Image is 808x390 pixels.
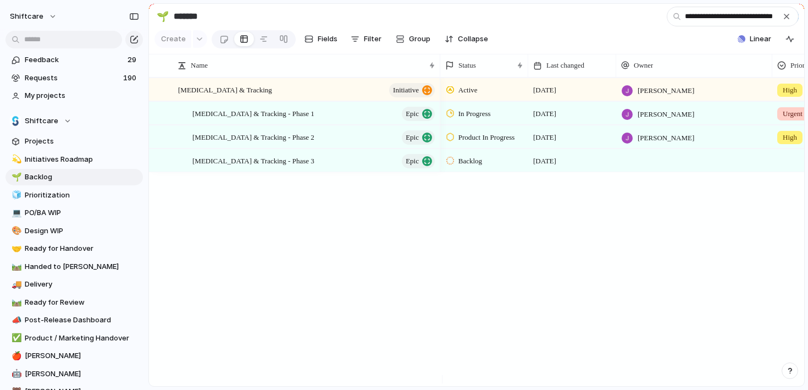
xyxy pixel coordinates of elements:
a: 🚚Delivery [5,276,143,293]
button: Fields [300,30,342,48]
div: 🛤️Handed to [PERSON_NAME] [5,259,143,275]
span: My projects [25,90,139,101]
button: 🧊 [10,190,21,201]
a: 🤖[PERSON_NAME] [5,366,143,382]
span: [DATE] [533,108,556,119]
span: Ready for Review [25,297,139,308]
span: Status [458,60,476,71]
button: Epic [402,154,435,168]
button: 🎨 [10,226,21,237]
a: 🍎[PERSON_NAME] [5,348,143,364]
span: Active [458,85,478,96]
span: Product In Progress [458,132,515,143]
a: My projects [5,87,143,104]
a: 🌱Backlog [5,169,143,185]
span: shiftcare [10,11,43,22]
span: Last changed [546,60,584,71]
span: Epic [406,106,419,122]
button: 📣 [10,315,21,326]
a: 💻PO/BA WIP [5,205,143,221]
a: 🎨Design WIP [5,223,143,239]
span: Requests [25,73,120,84]
div: 🧊 [12,189,19,201]
div: 🚚 [12,278,19,291]
div: 🍎 [12,350,19,362]
span: [PERSON_NAME] [638,133,694,144]
div: 🤝 [12,243,19,255]
span: Delivery [25,279,139,290]
span: High [783,132,797,143]
button: Collapse [440,30,492,48]
button: Epic [402,130,435,145]
div: 🤖 [12,367,19,380]
button: 🛤️ [10,297,21,308]
button: Filter [346,30,386,48]
button: 🍎 [10,350,21,361]
span: Backlog [458,156,482,167]
span: [DATE] [533,132,556,143]
span: Group [409,34,430,45]
span: Shiftcare [25,116,58,127]
span: Epic [406,130,419,145]
a: 🛤️Ready for Review [5,294,143,311]
span: High [783,85,797,96]
a: ✅Product / Marketing Handover [5,330,143,347]
div: 🛤️ [12,296,19,309]
a: 💫Initiatives Roadmap [5,151,143,168]
div: 💫 [12,153,19,166]
span: Feedback [25,54,124,65]
span: Filter [364,34,381,45]
button: 🤝 [10,243,21,254]
button: 💻 [10,207,21,218]
button: Shiftcare [5,113,143,129]
span: [PERSON_NAME] [638,85,694,96]
button: 🤖 [10,369,21,380]
span: [DATE] [533,156,556,167]
span: Initiatives Roadmap [25,154,139,165]
span: In Progress [458,108,491,119]
span: Projects [25,136,139,147]
a: Feedback29 [5,52,143,68]
span: 29 [128,54,139,65]
span: Prioritization [25,190,139,201]
span: 190 [123,73,139,84]
button: initiative [389,83,435,97]
div: 🛤️ [12,260,19,273]
button: 💫 [10,154,21,165]
span: Owner [634,60,653,71]
button: ✅ [10,333,21,344]
span: Handed to [PERSON_NAME] [25,261,139,272]
span: Collapse [458,34,488,45]
a: Projects [5,133,143,150]
button: 🌱 [10,172,21,183]
button: Group [390,30,436,48]
button: shiftcare [5,8,63,25]
a: Requests190 [5,70,143,86]
a: 🤝Ready for Handover [5,240,143,257]
span: Epic [406,153,419,169]
button: 🚚 [10,279,21,290]
span: Post-Release Dashboard [25,315,139,326]
button: Epic [402,107,435,121]
span: Urgent [783,108,803,119]
span: [DATE] [533,85,556,96]
div: 🌱 [157,9,169,24]
button: Linear [733,31,776,47]
div: 📣 [12,314,19,327]
span: Ready for Handover [25,243,139,254]
a: 🧊Prioritization [5,187,143,204]
span: [MEDICAL_DATA] & Tracking - Phase 2 [192,130,314,143]
span: [PERSON_NAME] [638,109,694,120]
span: [MEDICAL_DATA] & Tracking - Phase 3 [192,154,314,167]
span: initiative [393,83,419,98]
span: [PERSON_NAME] [25,369,139,380]
span: [MEDICAL_DATA] & Tracking - Phase 1 [192,107,314,119]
